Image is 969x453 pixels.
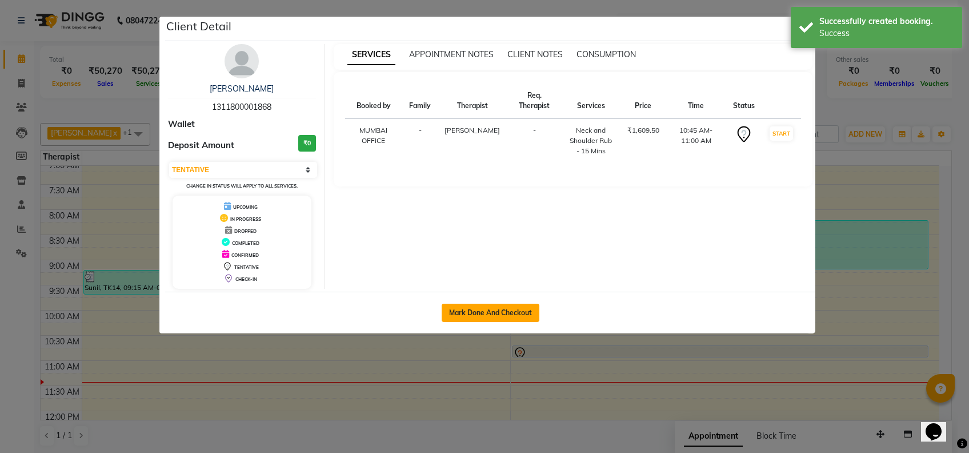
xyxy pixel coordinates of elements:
iframe: chat widget [921,407,958,442]
span: UPCOMING [233,204,258,210]
h5: Client Detail [166,18,231,35]
td: - [402,118,438,164]
th: Price [620,84,666,118]
th: Booked by [345,84,403,118]
div: ₹1,609.50 [627,125,659,136]
span: Deposit Amount [168,139,234,152]
h3: ₹0 [298,135,316,152]
div: Success [819,27,954,39]
span: COMPLETED [232,240,259,246]
td: MUMBAI OFFICE [345,118,403,164]
span: CHECK-IN [235,276,257,282]
span: DROPPED [234,228,257,234]
button: START [770,126,793,141]
span: [PERSON_NAME] [445,126,500,134]
th: Time [666,84,726,118]
span: APPOINTMENT NOTES [409,49,494,59]
span: TENTATIVE [234,264,259,270]
th: Services [562,84,620,118]
th: Therapist [438,84,507,118]
a: [PERSON_NAME] [210,84,274,94]
span: CONSUMPTION [576,49,636,59]
div: Neck and Shoulder Rub - 15 Mins [568,125,614,156]
div: Successfully created booking. [819,15,954,27]
th: Family [402,84,438,118]
span: CLIENT NOTES [507,49,563,59]
button: Mark Done And Checkout [442,304,539,322]
small: Change in status will apply to all services. [186,183,298,189]
th: Req. Therapist [507,84,562,118]
span: IN PROGRESS [230,216,261,222]
td: - [507,118,562,164]
td: 10:45 AM-11:00 AM [666,118,726,164]
span: 1311800001868 [212,102,271,112]
span: CONFIRMED [231,252,259,258]
img: avatar [225,44,259,78]
span: SERVICES [347,45,395,65]
span: Wallet [168,118,195,131]
th: Status [726,84,762,118]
